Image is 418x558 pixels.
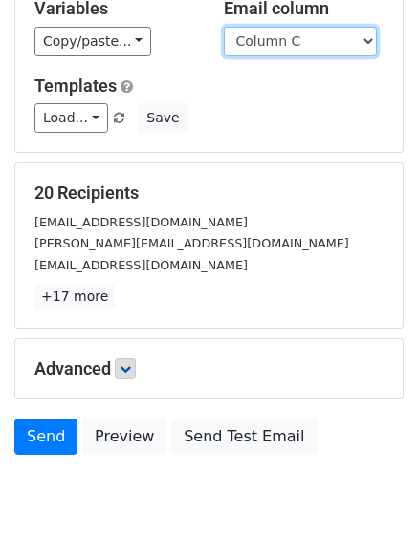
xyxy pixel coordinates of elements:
[34,75,117,96] a: Templates
[34,285,115,309] a: +17 more
[34,103,108,133] a: Load...
[82,418,166,455] a: Preview
[171,418,317,455] a: Send Test Email
[34,236,349,250] small: [PERSON_NAME][EMAIL_ADDRESS][DOMAIN_NAME]
[14,418,77,455] a: Send
[34,182,384,204] h5: 20 Recipients
[322,466,418,558] iframe: Chat Widget
[34,27,151,56] a: Copy/paste...
[34,215,248,229] small: [EMAIL_ADDRESS][DOMAIN_NAME]
[34,258,248,272] small: [EMAIL_ADDRESS][DOMAIN_NAME]
[34,358,384,379] h5: Advanced
[138,103,187,133] button: Save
